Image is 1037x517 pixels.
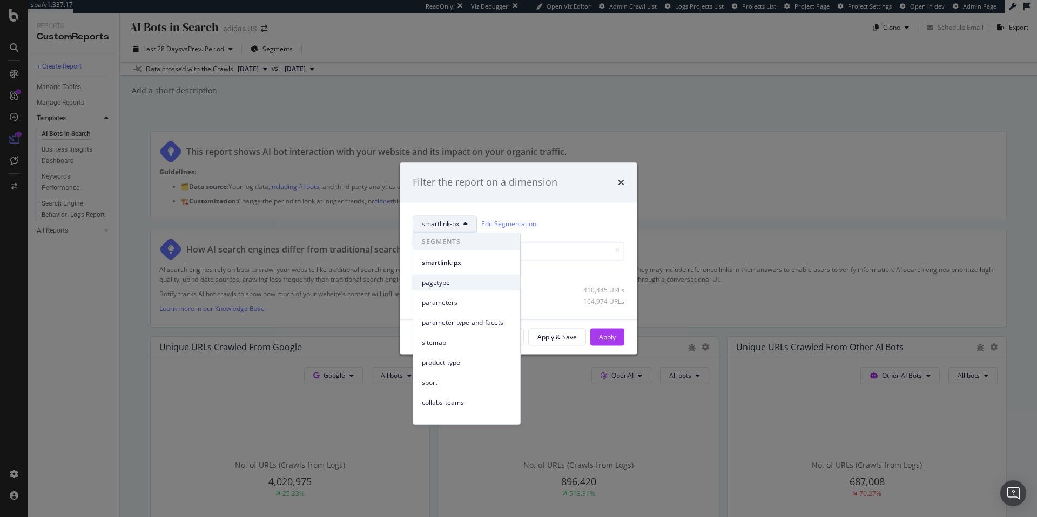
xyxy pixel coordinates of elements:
span: gender [422,418,511,427]
div: Filter the report on a dimension [413,175,557,189]
div: times [618,175,624,189]
span: sitemap [422,338,511,348]
div: Open Intercom Messenger [1000,480,1026,506]
div: modal [400,162,637,354]
a: Edit Segmentation [481,219,536,230]
span: sport [422,378,511,387]
span: parameter-type-and-facets [422,318,511,328]
div: Apply [599,332,616,342]
button: Apply [590,329,624,346]
span: product-type [422,358,511,368]
button: smartlink-px [413,215,477,233]
span: smartlink-px [422,258,511,268]
span: SEGMENTS [413,233,520,250]
span: pagetype [422,278,511,288]
div: Apply & Save [537,332,577,342]
span: collabs-teams [422,398,511,407]
button: Apply & Save [528,329,586,346]
span: parameters [422,298,511,308]
div: 410,445 URLs [571,285,624,295]
div: 164,974 URLs [571,297,624,306]
span: smartlink-px [422,220,459,229]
